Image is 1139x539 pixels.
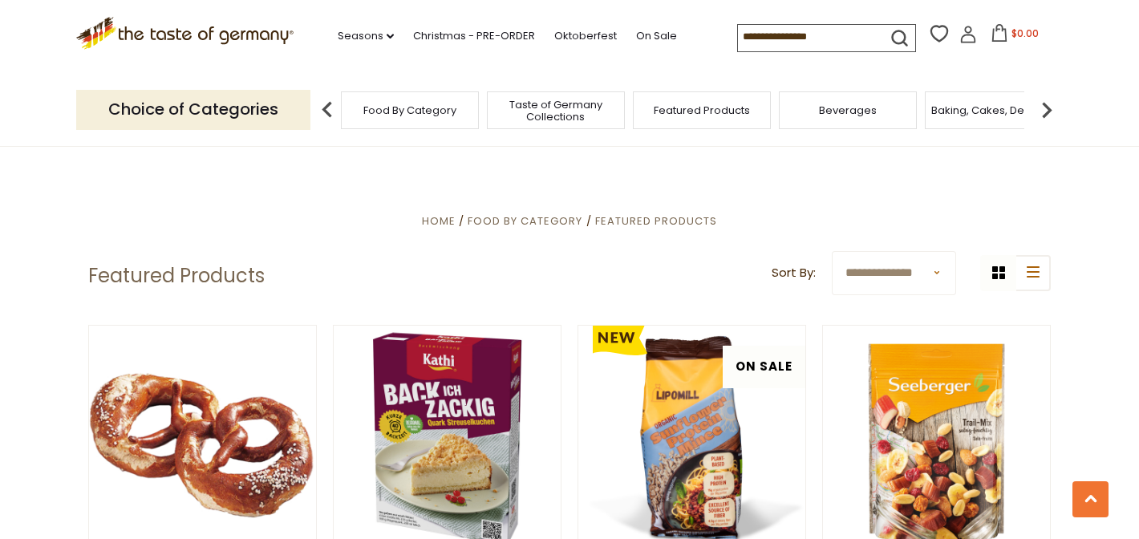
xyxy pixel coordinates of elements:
a: Baking, Cakes, Desserts [931,104,1056,116]
a: Christmas - PRE-ORDER [413,27,535,45]
h1: Featured Products [88,264,265,288]
a: Taste of Germany Collections [492,99,620,123]
a: Featured Products [654,104,750,116]
a: Food By Category [363,104,456,116]
span: $0.00 [1011,26,1039,40]
a: Seasons [338,27,394,45]
a: Featured Products [595,213,717,229]
label: Sort By: [772,263,816,283]
a: Beverages [819,104,877,116]
p: Choice of Categories [76,90,310,129]
a: On Sale [636,27,677,45]
img: previous arrow [311,94,343,126]
button: $0.00 [980,24,1048,48]
a: Home [422,213,456,229]
img: next arrow [1031,94,1063,126]
a: Food By Category [468,213,582,229]
a: Oktoberfest [554,27,617,45]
